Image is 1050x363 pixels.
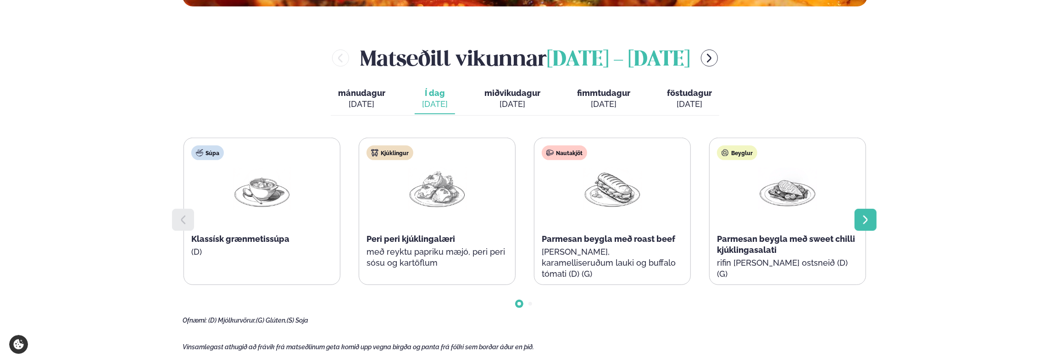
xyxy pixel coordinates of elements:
[422,99,448,110] div: [DATE]
[701,50,718,67] button: menu-btn-right
[183,317,207,324] span: Ofnæmi:
[717,145,757,160] div: Beyglur
[360,43,690,73] h2: Matseðill vikunnar
[484,88,540,98] span: miðvikudagur
[415,84,455,114] button: Í dag [DATE]
[477,84,548,114] button: miðvikudagur [DATE]
[577,99,630,110] div: [DATE]
[517,302,521,306] span: Go to slide 1
[660,84,719,114] button: föstudagur [DATE]
[287,317,308,324] span: (S) Soja
[367,145,413,160] div: Kjúklingur
[547,50,690,70] span: [DATE] - [DATE]
[371,149,378,156] img: chicken.svg
[338,99,385,110] div: [DATE]
[570,84,638,114] button: fimmtudagur [DATE]
[667,88,712,98] span: föstudagur
[408,168,467,210] img: Chicken-thighs.png
[542,234,675,244] span: Parmesan beygla með roast beef
[367,234,455,244] span: Peri peri kjúklingalæri
[546,149,554,156] img: beef.svg
[484,99,540,110] div: [DATE]
[577,88,630,98] span: fimmtudagur
[196,149,203,156] img: soup.svg
[542,145,587,160] div: Nautakjöt
[667,99,712,110] div: [DATE]
[9,335,28,354] a: Cookie settings
[183,343,534,351] span: Vinsamlegast athugið að frávik frá matseðlinum geta komið upp vegna birgða og panta frá fólki sem...
[191,145,224,160] div: Súpa
[422,88,448,99] span: Í dag
[528,302,532,306] span: Go to slide 2
[583,168,642,210] img: Panini.png
[717,234,855,255] span: Parmesan beygla með sweet chilli kjúklingasalati
[722,149,729,156] img: bagle-new-16px.svg
[758,168,817,210] img: Chicken-breast.png
[331,84,393,114] button: mánudagur [DATE]
[256,317,287,324] span: (G) Glúten,
[208,317,256,324] span: (D) Mjólkurvörur,
[338,88,385,98] span: mánudagur
[191,246,333,257] p: (D)
[542,246,683,279] p: [PERSON_NAME], karamelliseruðum lauki og buffalo tómati (D) (G)
[332,50,349,67] button: menu-btn-left
[233,168,291,210] img: Soup.png
[191,234,289,244] span: Klassísk grænmetissúpa
[367,246,508,268] p: með reyktu papriku mæjó, peri peri sósu og kartöflum
[717,257,858,279] p: rifin [PERSON_NAME] ostsneið (D) (G)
